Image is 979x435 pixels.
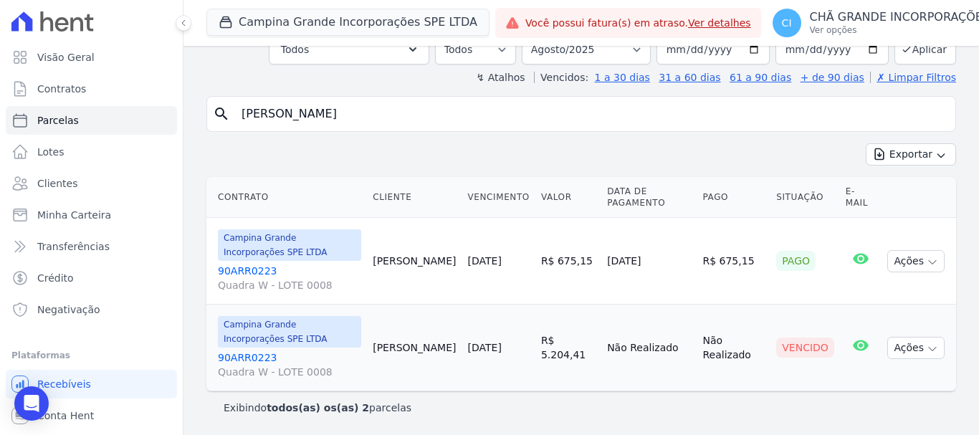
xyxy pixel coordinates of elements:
[218,229,361,261] span: Campina Grande Incorporações SPE LTDA
[37,271,74,285] span: Crédito
[601,177,697,218] th: Data de Pagamento
[37,145,65,159] span: Lotes
[37,302,100,317] span: Negativação
[476,72,525,83] label: ↯ Atalhos
[267,402,369,414] b: todos(as) os(as) 2
[870,72,956,83] a: ✗ Limpar Filtros
[782,18,792,28] span: CI
[14,386,49,421] div: Open Intercom Messenger
[730,72,791,83] a: 61 a 90 dias
[840,177,882,218] th: E-mail
[535,218,601,305] td: R$ 675,15
[6,106,177,135] a: Parcelas
[468,255,502,267] a: [DATE]
[887,250,945,272] button: Ações
[218,264,361,292] a: 90ARR0223Quadra W - LOTE 0008
[776,338,834,358] div: Vencido
[218,316,361,348] span: Campina Grande Incorporações SPE LTDA
[770,177,840,218] th: Situação
[37,377,91,391] span: Recebíveis
[801,72,864,83] a: + de 90 dias
[468,342,502,353] a: [DATE]
[595,72,650,83] a: 1 a 30 dias
[37,176,77,191] span: Clientes
[281,41,309,58] span: Todos
[894,34,956,64] button: Aplicar
[37,239,110,254] span: Transferências
[37,50,95,64] span: Visão Geral
[6,43,177,72] a: Visão Geral
[367,177,462,218] th: Cliente
[218,278,361,292] span: Quadra W - LOTE 0008
[535,177,601,218] th: Valor
[697,177,770,218] th: Pago
[213,105,230,123] i: search
[6,75,177,103] a: Contratos
[269,34,429,64] button: Todos
[6,169,177,198] a: Clientes
[601,305,697,391] td: Não Realizado
[218,350,361,379] a: 90ARR0223Quadra W - LOTE 0008
[6,295,177,324] a: Negativação
[535,305,601,391] td: R$ 5.204,41
[534,72,588,83] label: Vencidos:
[697,218,770,305] td: R$ 675,15
[697,305,770,391] td: Não Realizado
[37,408,94,423] span: Conta Hent
[688,17,751,29] a: Ver detalhes
[6,401,177,430] a: Conta Hent
[37,82,86,96] span: Contratos
[37,113,79,128] span: Parcelas
[776,251,816,271] div: Pago
[11,347,171,364] div: Plataformas
[218,365,361,379] span: Quadra W - LOTE 0008
[206,9,489,36] button: Campina Grande Incorporações SPE LTDA
[6,370,177,398] a: Recebíveis
[6,138,177,166] a: Lotes
[6,264,177,292] a: Crédito
[659,72,720,83] a: 31 a 60 dias
[525,16,751,31] span: Você possui fatura(s) em atraso.
[462,177,535,218] th: Vencimento
[887,337,945,359] button: Ações
[367,218,462,305] td: [PERSON_NAME]
[6,232,177,261] a: Transferências
[866,143,956,166] button: Exportar
[6,201,177,229] a: Minha Carteira
[224,401,411,415] p: Exibindo parcelas
[37,208,111,222] span: Minha Carteira
[367,305,462,391] td: [PERSON_NAME]
[206,177,367,218] th: Contrato
[233,100,950,128] input: Buscar por nome do lote ou do cliente
[601,218,697,305] td: [DATE]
